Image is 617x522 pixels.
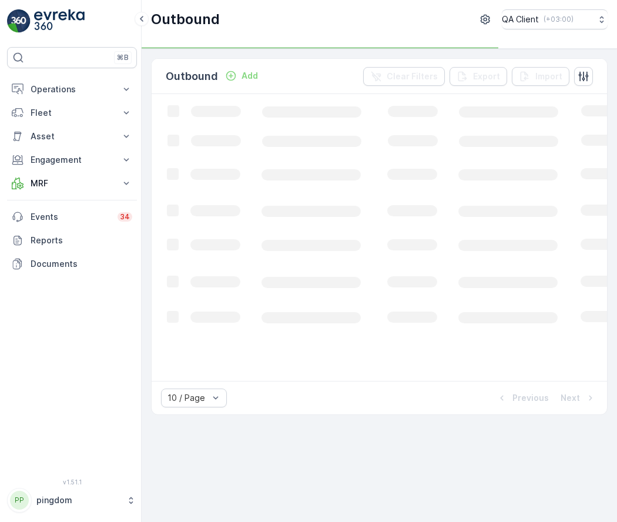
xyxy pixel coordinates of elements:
p: Add [242,70,258,82]
button: PPpingdom [7,488,137,513]
p: Fleet [31,107,113,119]
button: Engagement [7,148,137,172]
p: Import [535,71,562,82]
p: 34 [120,212,130,222]
button: Asset [7,125,137,148]
p: Documents [31,258,132,270]
div: PP [10,491,29,510]
img: logo_light-DOdMpM7g.png [34,9,85,33]
a: Documents [7,252,137,276]
button: Import [512,67,569,86]
a: Events34 [7,205,137,229]
a: Reports [7,229,137,252]
p: Export [473,71,500,82]
button: Add [220,69,263,83]
button: QA Client(+03:00) [502,9,608,29]
p: ⌘B [117,53,129,62]
p: Outbound [151,10,220,29]
p: Asset [31,130,113,142]
button: Next [559,391,598,405]
p: Clear Filters [387,71,438,82]
button: Operations [7,78,137,101]
button: Export [450,67,507,86]
button: MRF [7,172,137,195]
p: ( +03:00 ) [544,15,574,24]
p: pingdom [36,494,120,506]
p: QA Client [502,14,539,25]
button: Clear Filters [363,67,445,86]
p: MRF [31,178,113,189]
button: Fleet [7,101,137,125]
p: Events [31,211,110,223]
p: Next [561,392,580,404]
p: Reports [31,235,132,246]
img: logo [7,9,31,33]
span: v 1.51.1 [7,478,137,486]
button: Previous [495,391,550,405]
p: Previous [512,392,549,404]
p: Outbound [166,68,218,85]
p: Operations [31,83,113,95]
p: Engagement [31,154,113,166]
